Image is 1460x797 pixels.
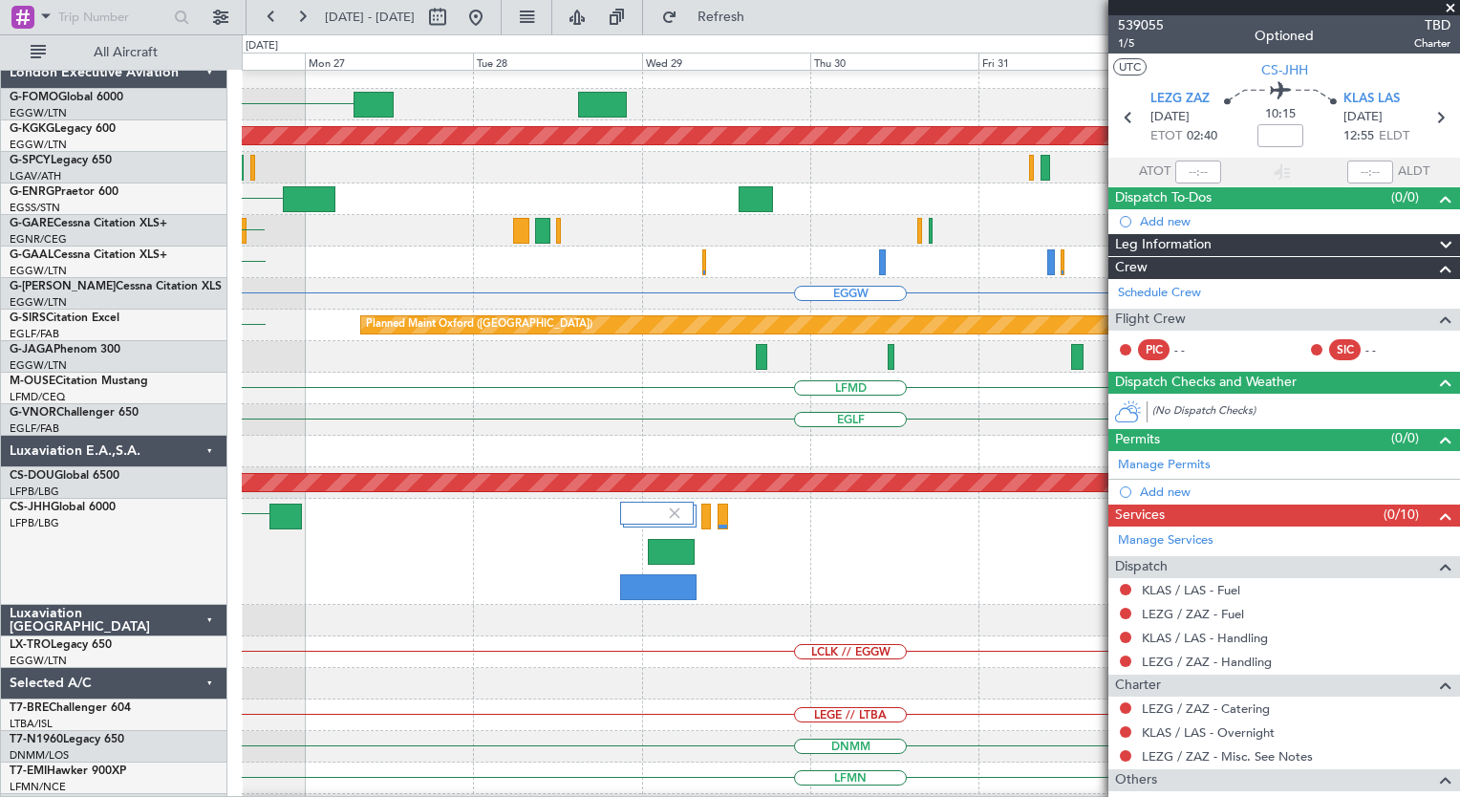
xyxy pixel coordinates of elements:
a: G-GARECessna Citation XLS+ [10,218,167,229]
span: Crew [1115,257,1148,279]
img: gray-close.svg [666,505,683,522]
div: [DATE] [246,38,278,54]
a: G-SPCYLegacy 650 [10,155,112,166]
span: G-FOMO [10,92,58,103]
a: Manage Permits [1118,456,1211,475]
span: CS-JHH [10,502,51,513]
span: LX-TRO [10,639,51,651]
span: G-SIRS [10,312,46,324]
span: 10:15 [1265,105,1296,124]
span: (0/0) [1391,187,1419,207]
a: LEZG / ZAZ - Catering [1142,700,1270,717]
a: LEZG / ZAZ - Handling [1142,654,1272,670]
a: LFMN/NCE [10,780,66,794]
div: Mon 27 [305,53,473,70]
div: PIC [1138,339,1170,360]
span: ELDT [1379,127,1409,146]
span: Dispatch Checks and Weather [1115,372,1297,394]
span: [DATE] [1150,108,1190,127]
a: CS-DOUGlobal 6500 [10,470,119,482]
a: EGGW/LTN [10,106,67,120]
button: Refresh [653,2,767,32]
a: LTBA/ISL [10,717,53,731]
span: G-[PERSON_NAME] [10,281,116,292]
a: LFPB/LBG [10,516,59,530]
div: (No Dispatch Checks) [1152,403,1460,423]
a: T7-N1960Legacy 650 [10,734,124,745]
div: Tue 28 [473,53,641,70]
span: LEZG ZAZ [1150,90,1210,109]
a: EGGW/LTN [10,264,67,278]
div: - - [1174,341,1217,358]
a: LFPB/LBG [10,485,59,499]
a: T7-BREChallenger 604 [10,702,131,714]
span: Permits [1115,429,1160,451]
span: ATOT [1139,162,1170,182]
a: EGNR/CEG [10,232,67,247]
span: G-SPCY [10,155,51,166]
div: Add new [1140,213,1450,229]
a: G-KGKGLegacy 600 [10,123,116,135]
a: Schedule Crew [1118,284,1201,303]
a: G-GAALCessna Citation XLS+ [10,249,167,261]
div: - - [1365,341,1408,358]
span: ALDT [1398,162,1429,182]
span: T7-N1960 [10,734,63,745]
div: Planned Maint Oxford ([GEOGRAPHIC_DATA]) [366,311,592,339]
a: G-SIRSCitation Excel [10,312,119,324]
span: Charter [1414,35,1450,52]
span: ETOT [1150,127,1182,146]
span: G-VNOR [10,407,56,419]
span: Refresh [681,11,762,24]
span: Dispatch To-Dos [1115,187,1212,209]
a: EGSS/STN [10,201,60,215]
a: M-OUSECitation Mustang [10,376,148,387]
a: EGLF/FAB [10,327,59,341]
div: SIC [1329,339,1361,360]
span: Others [1115,769,1157,791]
button: UTC [1113,58,1147,75]
span: CS-JHH [1261,60,1308,80]
a: Manage Services [1118,531,1213,550]
a: EGGW/LTN [10,295,67,310]
span: T7-EMI [10,765,47,777]
a: LX-TROLegacy 650 [10,639,112,651]
span: TBD [1414,15,1450,35]
input: Trip Number [58,3,168,32]
span: G-JAGA [10,344,54,355]
a: LEZG / ZAZ - Fuel [1142,606,1244,622]
span: (0/10) [1384,505,1419,525]
a: LFMD/CEQ [10,390,65,404]
div: Thu 30 [810,53,978,70]
span: KLAS LAS [1343,90,1400,109]
a: T7-EMIHawker 900XP [10,765,126,777]
span: Dispatch [1115,556,1168,578]
button: All Aircraft [21,37,207,68]
div: Fri 31 [978,53,1147,70]
div: Wed 29 [642,53,810,70]
a: KLAS / LAS - Handling [1142,630,1268,646]
a: G-FOMOGlobal 6000 [10,92,123,103]
a: DNMM/LOS [10,748,69,763]
a: EGGW/LTN [10,358,67,373]
span: M-OUSE [10,376,55,387]
span: Flight Crew [1115,309,1186,331]
div: Optioned [1255,26,1314,46]
div: Add new [1140,484,1450,500]
span: 02:40 [1187,127,1217,146]
span: [DATE] - [DATE] [325,9,415,26]
span: G-KGKG [10,123,54,135]
span: G-GARE [10,218,54,229]
span: [DATE] [1343,108,1383,127]
a: LGAV/ATH [10,169,61,183]
span: Services [1115,505,1165,527]
a: EGGW/LTN [10,654,67,668]
a: LEZG / ZAZ - Misc. See Notes [1142,748,1313,765]
span: Leg Information [1115,234,1212,256]
span: G-ENRG [10,186,54,198]
span: Charter [1115,675,1161,697]
a: EGGW/LTN [10,138,67,152]
span: G-GAAL [10,249,54,261]
a: EGLF/FAB [10,421,59,436]
a: G-JAGAPhenom 300 [10,344,120,355]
